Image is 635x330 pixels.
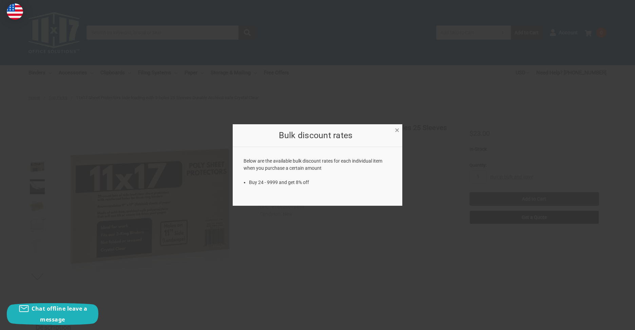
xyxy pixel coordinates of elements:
[244,158,392,172] p: Below are the available bulk discount rates for each individual item when you purchase a certain ...
[249,179,392,186] li: Buy 24 - 9999 and get 8% off
[32,305,87,323] span: Chat offline leave a message
[7,303,98,325] button: Chat offline leave a message
[7,3,23,20] img: duty and tax information for United States
[579,312,635,330] iframe: Google Customer Reviews
[393,126,401,133] a: Close
[395,125,399,135] span: ×
[244,129,388,142] h2: Bulk discount rates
